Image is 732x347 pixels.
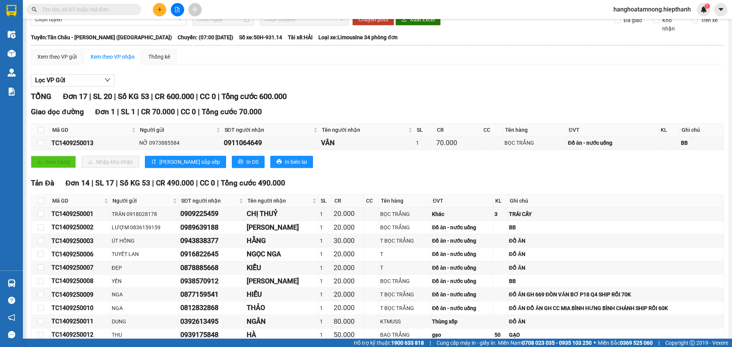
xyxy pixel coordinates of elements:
[102,6,184,19] b: [DOMAIN_NAME]
[247,289,317,300] div: HIẾU
[681,139,722,147] div: BB
[432,223,492,232] div: Đồ ăn - nước uống
[159,158,220,166] span: [PERSON_NAME] sắp xếp
[320,290,331,299] div: 1
[179,234,246,248] td: 0943838377
[659,16,686,33] span: Kho nhận
[246,328,319,342] td: HÀ
[196,92,198,101] span: |
[180,222,244,233] div: 0989639188
[432,264,492,272] div: Đồ ăn - nước uống
[141,107,175,116] span: CR 70.000
[436,138,480,148] div: 70.000
[4,54,61,67] h2: TN1409250002
[380,331,429,339] div: BAO TRẮNG
[334,276,363,286] div: 20.000
[508,195,724,207] th: Ghi chú
[380,290,429,299] div: T BỌC TRẮNG
[247,276,317,286] div: [PERSON_NAME]
[112,197,171,205] span: Người gửi
[232,156,265,168] button: printerIn DS
[51,222,109,232] div: TC1409250002
[51,263,109,272] div: TC1409250007
[31,179,54,187] span: Tản Đà
[334,222,363,233] div: 20.000
[175,7,180,12] span: file-add
[320,223,331,232] div: 1
[493,195,507,207] th: KL
[718,6,724,13] span: caret-down
[50,315,111,328] td: TC1409250011
[139,139,221,147] div: NỠ 0973885584
[8,30,16,38] img: warehouse-icon
[247,316,317,327] div: NGÂN
[112,290,178,299] div: NGA
[224,138,318,148] div: 0911064649
[52,197,103,205] span: Mã GD
[140,126,215,134] span: Người gửi
[318,33,398,42] span: Loại xe: Limousine 34 phòng đơn
[178,33,233,42] span: Chuyến: (07:00 [DATE])
[391,340,424,346] strong: 1900 633 818
[509,237,722,245] div: ĐỒ ĂN
[620,340,653,346] strong: 0369 525 060
[157,7,162,12] span: plus
[198,107,200,116] span: |
[509,264,722,272] div: ĐỒ ĂN
[658,339,660,347] span: |
[180,289,244,300] div: 0877159541
[31,107,84,116] span: Giao dọc đường
[482,124,503,136] th: CC
[265,14,344,25] span: Chọn chuyến
[118,92,149,101] span: Số KG 53
[145,156,226,168] button: sort-ascending[PERSON_NAME] sắp xếp
[352,13,394,26] button: Chuyển phơi
[437,339,496,347] span: Cung cấp máy in - giấy in:
[509,290,722,299] div: ĐỒ ĂN GH 669 ĐÒN VĂN BƠ P18 Q4 SHIP RỒI 70K
[594,341,596,344] span: ⚪️
[153,3,166,16] button: plus
[152,179,154,187] span: |
[276,159,282,165] span: printer
[93,92,112,101] span: SL 20
[200,92,216,101] span: CC 0
[509,331,722,339] div: GẠO
[432,277,492,285] div: Đồ ăn - nước uống
[112,277,178,285] div: YẾN
[171,3,184,16] button: file-add
[607,5,697,14] span: hanghoatamnong.hiepthanh
[380,237,429,245] div: T BỌC TRẮNG
[246,261,319,275] td: KIỀU
[90,53,135,61] div: Xem theo VP nhận
[8,50,16,58] img: warehouse-icon
[320,331,331,339] div: 1
[246,248,319,261] td: NGỌC NGA
[180,302,244,313] div: 0812832868
[401,17,407,23] span: download
[509,250,722,258] div: ĐỒ ĂN
[50,275,111,288] td: TC1409250008
[432,237,492,245] div: Đồ ăn - nước uống
[380,223,429,232] div: BỌC TRẮNG
[179,301,246,315] td: 0812832868
[379,195,431,207] th: Tên hàng
[334,249,363,259] div: 20.000
[116,179,118,187] span: |
[334,262,363,273] div: 20.000
[180,276,244,286] div: 0938570912
[148,53,170,61] div: Thống kê
[91,179,93,187] span: |
[121,107,135,116] span: SL 1
[598,339,653,347] span: Miền Bắc
[319,195,332,207] th: SL
[51,249,109,259] div: TC1409250006
[8,297,15,304] span: question-circle
[246,301,319,315] td: THẢO
[431,195,493,207] th: ĐVT
[52,126,130,134] span: Mã GD
[432,331,492,339] div: gạo
[8,331,15,338] span: message
[320,277,331,285] div: 1
[239,33,282,42] span: Số xe: 50H-931.14
[177,107,179,116] span: |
